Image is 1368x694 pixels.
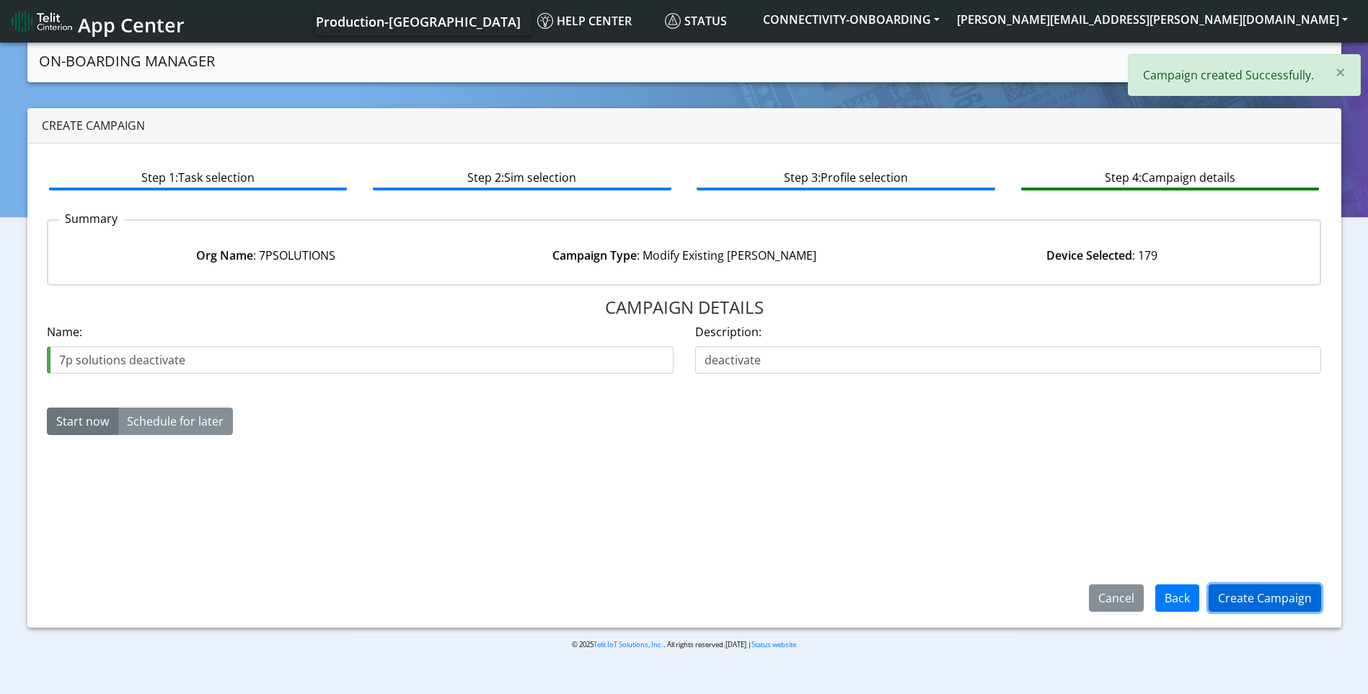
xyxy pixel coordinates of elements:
[537,13,553,29] img: knowledge.svg
[754,6,948,32] button: CONNECTIVITY-ONBOARDING
[316,13,521,30] span: Production-[GEOGRAPHIC_DATA]
[12,10,72,33] img: logo-telit-cinterion-gw-new.png
[1143,66,1314,84] p: Campaign created Successfully.
[12,6,182,37] a: App Center
[537,13,632,29] span: Help center
[659,6,754,35] a: Status
[948,6,1356,32] button: [PERSON_NAME][EMAIL_ADDRESS][PERSON_NAME][DOMAIN_NAME]
[665,13,727,29] span: Status
[531,6,659,35] a: Help center
[1336,60,1346,84] span: ×
[315,6,520,35] a: Your current platform instance
[78,12,185,38] span: App Center
[1321,55,1360,89] button: Close
[665,13,681,29] img: status.svg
